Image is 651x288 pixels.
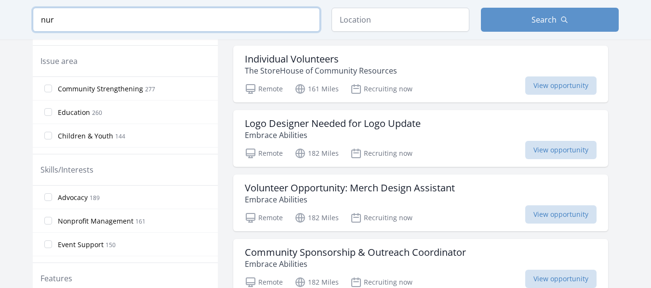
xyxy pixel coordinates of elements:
[294,276,339,288] p: 182 Miles
[44,108,52,116] input: Education 260
[245,247,466,258] h3: Community Sponsorship & Outreach Coordinator
[92,109,102,117] span: 260
[44,217,52,225] input: Nonprofit Management 161
[245,212,283,224] p: Remote
[58,216,133,226] span: Nonprofit Management
[481,8,619,32] button: Search
[294,83,339,95] p: 161 Miles
[33,8,320,32] input: Keyword
[245,65,397,76] p: The StoreHouse of Community Resources
[245,258,466,270] p: Embrace Abilities
[58,108,90,117] span: Education
[40,55,78,67] legend: Issue area
[245,194,455,205] p: Embrace Abilities
[233,110,608,167] a: Logo Designer Needed for Logo Update Embrace Abilities Remote 182 Miles Recruiting now View oppor...
[44,85,52,92] input: Community Strengthening 277
[245,182,455,194] h3: Volunteer Opportunity: Merch Design Assistant
[233,46,608,102] a: Individual Volunteers The StoreHouse of Community Resources Remote 161 Miles Recruiting now View ...
[294,148,339,159] p: 182 Miles
[245,83,283,95] p: Remote
[525,205,597,224] span: View opportunity
[115,132,125,140] span: 144
[350,83,412,95] p: Recruiting now
[58,131,113,141] span: Children & Youth
[245,148,283,159] p: Remote
[350,276,412,288] p: Recruiting now
[58,193,88,202] span: Advocacy
[145,85,155,93] span: 277
[40,164,93,175] legend: Skills/Interests
[531,14,557,25] span: Search
[350,212,412,224] p: Recruiting now
[58,240,104,250] span: Event Support
[58,84,143,94] span: Community Strengthening
[44,132,52,139] input: Children & Youth 144
[245,118,421,129] h3: Logo Designer Needed for Logo Update
[525,76,597,95] span: View opportunity
[44,193,52,201] input: Advocacy 189
[245,129,421,141] p: Embrace Abilities
[135,217,146,225] span: 161
[294,212,339,224] p: 182 Miles
[245,53,397,65] h3: Individual Volunteers
[525,270,597,288] span: View opportunity
[90,194,100,202] span: 189
[233,175,608,231] a: Volunteer Opportunity: Merch Design Assistant Embrace Abilities Remote 182 Miles Recruiting now V...
[245,276,283,288] p: Remote
[106,241,116,249] span: 150
[525,141,597,159] span: View opportunity
[44,240,52,248] input: Event Support 150
[40,273,72,284] legend: Features
[350,148,412,159] p: Recruiting now
[332,8,469,32] input: Location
